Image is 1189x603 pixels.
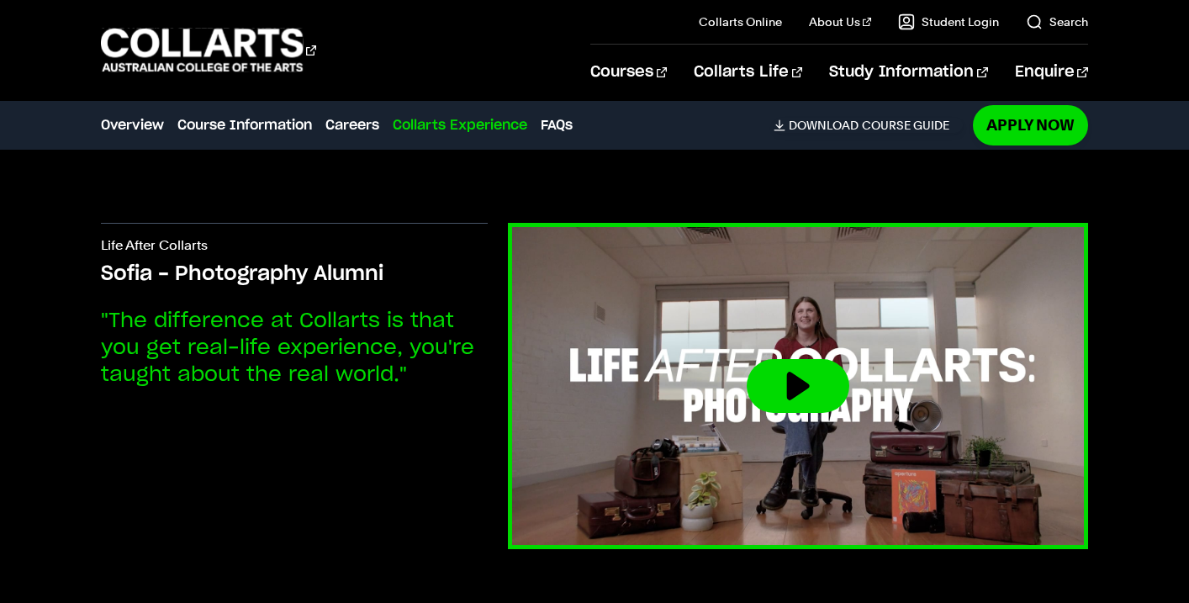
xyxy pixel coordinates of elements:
[101,237,488,261] p: Life After Collarts
[1015,45,1088,100] a: Enquire
[809,13,871,30] a: About Us
[101,261,488,288] h3: Sofia - Photography Alumni
[1026,13,1088,30] a: Search
[694,45,802,100] a: Collarts Life
[393,115,527,135] a: Collarts Experience
[973,105,1088,145] a: Apply Now
[541,115,573,135] a: FAQs
[101,26,316,74] div: Go to homepage
[177,115,312,135] a: Course Information
[699,13,782,30] a: Collarts Online
[101,115,164,135] a: Overview
[101,308,488,389] p: "The difference at Collarts is that you get real-life experience, you're taught about the real wo...
[590,45,667,100] a: Courses
[898,13,999,30] a: Student Login
[789,118,859,133] span: Download
[774,118,963,133] a: DownloadCourse Guide
[829,45,987,100] a: Study Information
[325,115,379,135] a: Careers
